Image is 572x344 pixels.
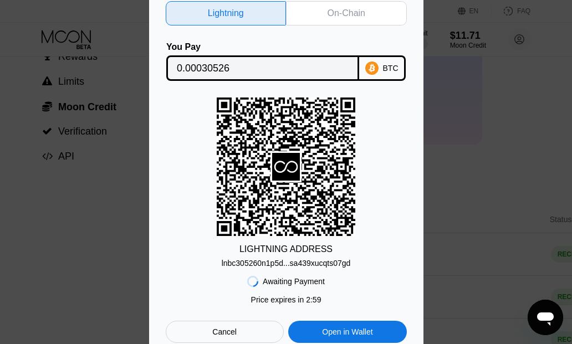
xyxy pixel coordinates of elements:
div: lnbc305260n1p5d...sa439xucqts07gd [222,254,351,268]
div: lnbc305260n1p5d...sa439xucqts07gd [222,259,351,268]
div: LIGHTNING ADDRESS [239,244,333,254]
div: On-Chain [286,1,407,25]
div: Open in Wallet [288,321,406,343]
iframe: Button to launch messaging window [528,300,563,335]
div: BTC [383,64,399,73]
div: Cancel [212,327,237,337]
div: Awaiting Payment [263,277,325,286]
span: 2 : 59 [306,295,321,304]
div: Open in Wallet [322,327,372,337]
div: On-Chain [328,8,365,19]
div: You Pay [166,42,359,52]
div: You PayBTC [166,42,407,81]
div: Lightning [208,8,244,19]
div: Price expires in [251,295,321,304]
div: Cancel [166,321,284,343]
div: Lightning [166,1,287,25]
